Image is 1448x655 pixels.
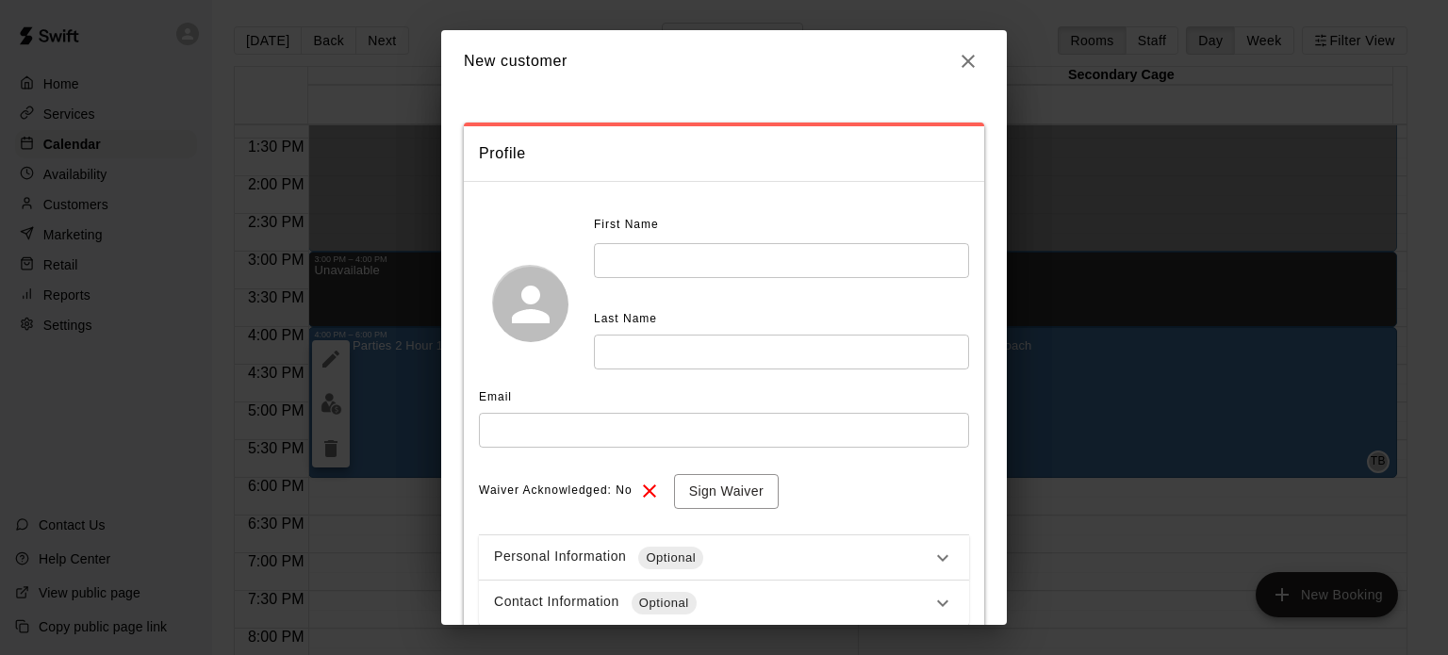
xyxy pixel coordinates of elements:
[494,547,931,569] div: Personal Information
[479,535,969,581] div: Personal InformationOptional
[674,474,779,509] button: Sign Waiver
[494,592,931,614] div: Contact Information
[479,476,633,506] span: Waiver Acknowledged: No
[632,594,697,613] span: Optional
[464,49,568,74] h6: New customer
[479,581,969,626] div: Contact InformationOptional
[479,390,512,403] span: Email
[594,210,659,240] span: First Name
[638,549,703,567] span: Optional
[594,312,657,325] span: Last Name
[479,141,969,166] span: Profile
